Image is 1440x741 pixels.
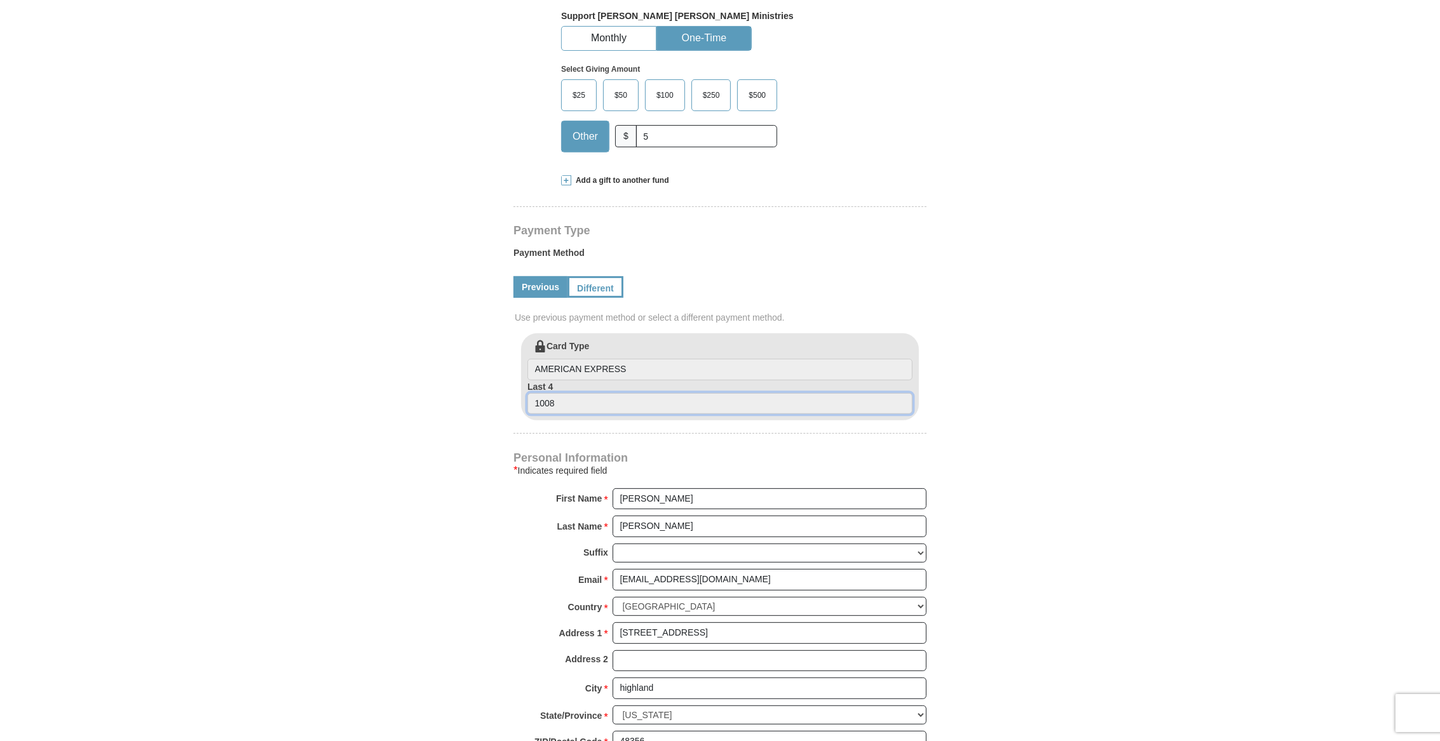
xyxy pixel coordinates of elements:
[559,624,602,642] strong: Address 1
[513,463,927,478] div: Indicates required field
[578,571,602,589] strong: Email
[561,11,879,22] h5: Support [PERSON_NAME] [PERSON_NAME] Ministries
[650,86,680,105] span: $100
[527,359,913,380] input: Card Type
[513,276,567,298] a: Previous
[513,453,927,463] h4: Personal Information
[636,125,777,147] input: Other Amount
[696,86,726,105] span: $250
[585,679,602,697] strong: City
[527,380,913,415] label: Last 4
[562,27,656,50] button: Monthly
[513,246,927,265] label: Payment Method
[566,127,604,146] span: Other
[540,707,602,724] strong: State/Province
[561,65,640,74] strong: Select Giving Amount
[566,86,592,105] span: $25
[556,490,602,507] strong: First Name
[515,311,928,324] span: Use previous payment method or select a different payment method.
[527,393,913,415] input: Last 4
[568,598,602,616] strong: Country
[742,86,772,105] span: $500
[567,276,623,298] a: Different
[583,544,608,561] strong: Suffix
[657,27,751,50] button: One-Time
[527,340,913,380] label: Card Type
[565,650,608,668] strong: Address 2
[615,125,637,147] span: $
[608,86,634,105] span: $50
[557,517,602,535] strong: Last Name
[513,225,927,236] h4: Payment Type
[571,175,669,186] span: Add a gift to another fund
